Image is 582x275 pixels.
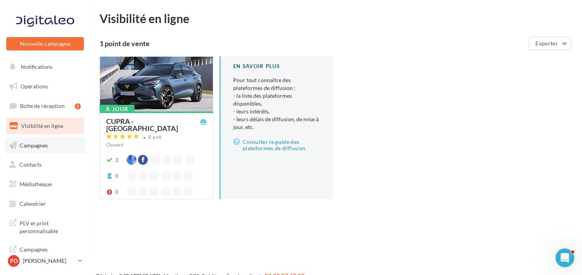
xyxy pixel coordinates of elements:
[5,241,85,264] a: Campagnes DataOnDemand
[20,102,65,109] span: Boîte de réception
[20,244,81,261] span: Campagnes DataOnDemand
[115,188,118,196] div: 0
[148,135,162,140] div: 8 avis
[75,103,81,110] div: 1
[20,218,81,235] span: PLV et print personnalisable
[106,141,123,148] span: Ouvert
[233,76,321,131] p: Pour tout connaître des plateformes de diffusion :
[100,105,134,113] div: À jour
[5,97,85,114] a: Boîte de réception1
[100,13,573,24] div: Visibilité en ligne
[5,118,85,134] a: Visibilité en ligne
[233,63,321,70] div: En savoir plus
[20,142,48,148] span: Campagnes
[20,181,52,187] span: Médiathèque
[5,215,85,238] a: PLV et print personnalisable
[5,176,85,192] a: Médiathèque
[115,156,118,164] div: 2
[106,133,207,142] a: 8 avis
[535,40,558,47] span: Exporter
[233,115,321,131] li: - leurs délais de diffusion, de mise à jour, etc.
[115,172,118,180] div: 0
[23,257,75,265] p: [PERSON_NAME]
[529,37,571,50] button: Exporter
[21,122,63,129] span: Visibilité en ligne
[20,83,48,90] span: Opérations
[10,257,18,265] span: PD
[100,40,526,47] div: 1 point de vente
[106,118,200,132] div: CUPRA - [GEOGRAPHIC_DATA]
[5,196,85,212] a: Calendrier
[555,248,574,267] iframe: Intercom live chat
[5,78,85,95] a: Opérations
[5,137,85,154] a: Campagnes
[20,200,46,207] span: Calendrier
[6,253,84,268] a: PD [PERSON_NAME]
[5,156,85,173] a: Contacts
[21,63,53,70] span: Notifications
[20,161,42,168] span: Contacts
[233,137,321,153] a: Consulter le guide des plateformes de diffusion
[233,108,321,115] li: - leurs intérêts,
[5,59,82,75] button: Notifications
[6,37,84,50] button: Nouvelle campagne
[233,92,321,108] li: - la liste des plateformes disponibles,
